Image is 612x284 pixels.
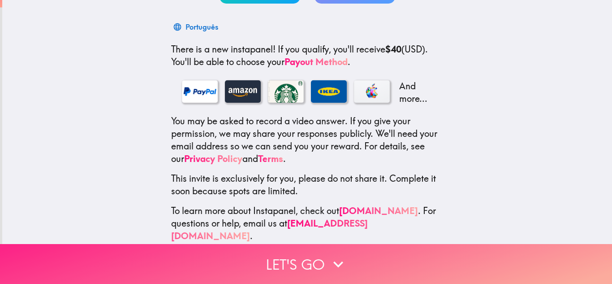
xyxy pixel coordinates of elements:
[184,153,242,164] a: Privacy Policy
[171,172,444,197] p: This invite is exclusively for you, please do not share it. Complete it soon because spots are li...
[171,18,222,36] button: Português
[171,115,444,165] p: You may be asked to record a video answer. If you give your permission, we may share your respons...
[171,205,444,242] p: To learn more about Instapanel, check out . For questions or help, email us at .
[185,21,218,33] div: Português
[339,205,418,216] a: [DOMAIN_NAME]
[171,43,444,68] p: If you qualify, you'll receive (USD) . You'll be able to choose your .
[258,153,283,164] a: Terms
[171,44,276,55] span: There is a new instapanel!
[284,56,348,67] a: Payout Method
[385,44,401,55] b: $40
[171,218,368,241] a: [EMAIL_ADDRESS][DOMAIN_NAME]
[397,80,433,105] p: And more...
